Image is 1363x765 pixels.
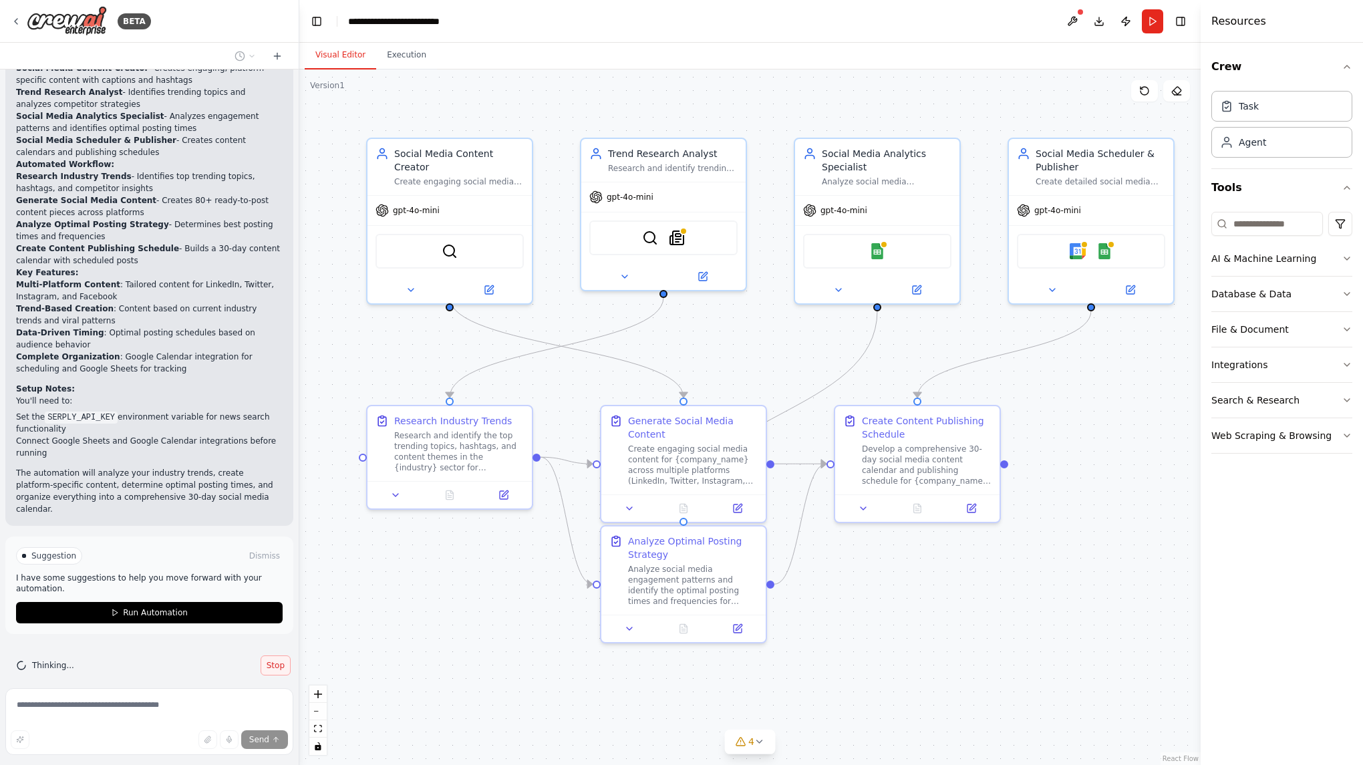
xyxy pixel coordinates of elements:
img: SerplyNewsSearchTool [669,230,685,246]
g: Edge from e072a5d8-d2d2-4c04-bf6f-72f76c75967f to 32548af7-df1c-4350-9ed8-7a3e861c2444 [443,297,670,398]
div: Analyze social media engagement metrics, identify optimal posting times for {company_name} across... [822,176,951,187]
strong: Data-Driven Timing [16,328,104,337]
li: - Creates 80+ ready-to-post content pieces across platforms [16,194,283,218]
div: Create engaging social media content for {company_name} across multiple platforms (LinkedIn, Twit... [628,444,758,486]
div: Web Scraping & Browsing [1211,429,1332,442]
button: Click to speak your automation idea [220,730,239,749]
button: No output available [422,487,478,503]
strong: Social Media Analytics Specialist [16,112,164,121]
img: SerperDevTool [642,230,658,246]
h4: Resources [1211,13,1266,29]
button: Visual Editor [305,41,376,69]
p: You'll need to: [16,395,283,407]
li: - Identifies trending topics and analyzes competitor strategies [16,86,283,110]
strong: Trend Research Analyst [16,88,123,97]
code: SERPLY_API_KEY [45,412,118,424]
li: Connect Google Sheets and Google Calendar integrations before running [16,435,283,459]
li: - Determines best posting times and frequencies [16,218,283,243]
button: Open in side panel [480,487,526,503]
strong: Social Media Scheduler & Publisher [16,136,176,145]
span: Run Automation [123,607,188,618]
div: React Flow controls [309,685,327,755]
div: Generate Social Media ContentCreate engaging social media content for {company_name} across multi... [600,405,767,523]
a: React Flow attribution [1163,755,1199,762]
button: Execution [376,41,437,69]
strong: Trend-Based Creation [16,304,114,313]
div: Task [1239,100,1259,113]
button: Tools [1211,169,1352,206]
g: Edge from 7602cf9d-e150-44b9-90b3-9a436d74459f to 74d9be88-0f80-4525-a430-b48848deb631 [443,297,690,398]
li: : Optimal posting schedules based on audience behavior [16,327,283,351]
div: Crew [1211,86,1352,168]
button: Hide right sidebar [1171,12,1190,31]
div: BETA [118,13,151,29]
button: Open in side panel [714,621,760,637]
li: - Builds a 30-day content calendar with scheduled posts [16,243,283,267]
span: Suggestion [31,551,76,561]
button: 4 [724,730,776,754]
strong: Complete Organization [16,352,120,361]
g: Edge from 32548af7-df1c-4350-9ed8-7a3e861c2444 to 74d9be88-0f80-4525-a430-b48848deb631 [541,450,593,470]
button: Crew [1211,48,1352,86]
span: gpt-4o-mini [393,205,440,216]
span: Thinking... [32,660,74,671]
g: Edge from 87eee283-9c8a-4b8b-a6fb-48e3bc5619f0 to 03d9dac5-ffdb-4e60-95d1-c91c42616b66 [911,311,1098,398]
button: AI & Machine Learning [1211,241,1352,276]
img: Google Calendar [1070,243,1086,259]
button: Dismiss [247,549,283,563]
div: Social Media Content Creator [394,147,524,174]
button: Database & Data [1211,277,1352,311]
div: Social Media Analytics SpecialistAnalyze social media engagement metrics, identify optimal postin... [794,138,961,305]
button: Open in side panel [665,269,740,285]
button: File & Document [1211,312,1352,347]
div: Trend Research Analyst [608,147,738,160]
button: Stop [261,655,291,675]
div: Generate Social Media Content [628,414,758,441]
strong: Analyze Optimal Posting Strategy [16,220,169,229]
strong: Create Content Publishing Schedule [16,244,179,253]
div: Database & Data [1211,287,1292,301]
div: Create detailed social media publishing schedules for {company_name}, organize content calendars,... [1036,176,1165,187]
div: Analyze Optimal Posting StrategyAnalyze social media engagement patterns and identify the optimal... [600,525,767,643]
button: Open in side panel [451,282,526,298]
div: Create Content Publishing ScheduleDevelop a comprehensive 30-day social media content calendar an... [834,405,1001,523]
div: Create Content Publishing Schedule [862,414,992,441]
div: Agent [1239,136,1266,149]
li: : Content based on current industry trends and viral patterns [16,303,283,327]
button: Run Automation [16,602,283,623]
span: gpt-4o-mini [607,192,653,202]
span: Stop [267,660,285,671]
div: Trend Research AnalystResearch and identify trending topics, hashtags, and content themes relevan... [580,138,747,291]
nav: breadcrumb [348,15,476,28]
button: No output available [655,621,712,637]
strong: Automated Workflow: [16,160,114,169]
button: Integrations [1211,347,1352,382]
div: Version 1 [310,80,345,91]
img: Google Sheets [1096,243,1112,259]
div: Research and identify the top trending topics, hashtags, and content themes in the {industry} sec... [394,430,524,473]
li: - Analyzes engagement patterns and identifies optimal posting times [16,110,283,134]
div: Create engaging social media content for {company_name} in the {industry} sector, tailored for di... [394,176,524,187]
strong: Setup Notes: [16,384,75,394]
button: Start a new chat [267,48,288,64]
strong: Key Features: [16,268,78,277]
button: Open in side panel [714,500,760,516]
strong: Generate Social Media Content [16,196,156,205]
div: AI & Machine Learning [1211,252,1316,265]
span: gpt-4o-mini [1034,205,1081,216]
button: Open in side panel [879,282,954,298]
g: Edge from 95bbb7f7-92e7-4827-8b48-39084d449122 to 5f792724-7d02-47c1-b6e3-73d1f5c24dcc [677,311,884,518]
img: SerperDevTool [442,243,458,259]
button: No output available [889,500,946,516]
button: Open in side panel [948,500,994,516]
li: - Creates engaging, platform-specific content with captions and hashtags [16,62,283,86]
span: gpt-4o-mini [820,205,867,216]
div: Research Industry Trends [394,414,512,428]
span: Send [249,734,269,745]
button: Switch to previous chat [229,48,261,64]
strong: Research Industry Trends [16,172,132,181]
button: toggle interactivity [309,738,327,755]
div: Social Media Analytics Specialist [822,147,951,174]
div: Integrations [1211,358,1267,371]
div: Develop a comprehensive 30-day social media content calendar and publishing schedule for {company... [862,444,992,486]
